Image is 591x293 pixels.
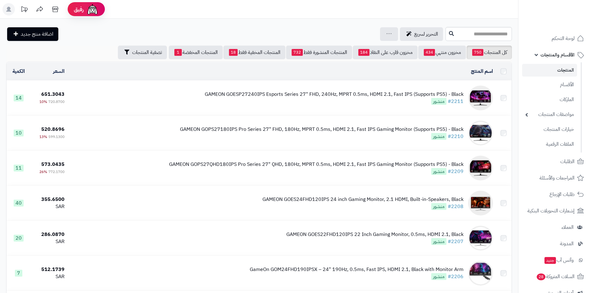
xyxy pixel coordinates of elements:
[41,91,65,98] span: 651.3043
[180,126,463,133] div: GAMEON GOPS27180IPS Pro Series 27" FHD, 180Hz, MPRT 0.5ms, HDMI 2.1, Fast IPS Gaming Monitor (Sup...
[522,31,587,46] a: لوحة التحكم
[431,168,446,175] span: منشور
[448,133,463,140] a: #2210
[522,154,587,169] a: الطلبات
[448,98,463,105] a: #2211
[448,273,463,280] a: #2206
[522,123,577,136] a: خيارات المنتجات
[39,169,47,175] span: 26%
[39,99,47,104] span: 10%
[522,220,587,235] a: العملاء
[468,156,493,180] img: GAMEON GOPS27QHD180IPS Pro Series 27" QHD, 180Hz, MPRT 0.5ms, HDMI 2.1, Fast IPS Gaming Monitor (...
[467,46,512,59] a: كل المنتجات750
[86,3,99,16] img: ai-face.png
[468,226,493,251] img: GAMEON GOES22FHD120IPS 22 Inch Gaming Monitor, 0.5ms, HDMI 2.1, Black
[418,46,466,59] a: مخزون منتهي434
[16,3,32,17] a: تحديثات المنصة
[522,187,587,202] a: طلبات الإرجاع
[536,273,546,281] span: 28
[14,130,24,136] span: 10
[14,200,24,206] span: 40
[522,138,577,151] a: الملفات الرقمية
[560,239,574,248] span: المدونة
[540,51,575,59] span: الأقسام والمنتجات
[536,272,575,281] span: السلات المتروكة
[522,93,577,106] a: الماركات
[15,270,22,277] span: 7
[53,68,65,75] a: السعر
[552,34,575,43] span: لوحة التحكم
[14,95,24,101] span: 14
[468,191,493,215] img: GAMEON GOES24FHD120IPS 24 inch Gaming Monitor, 2.1 HDMI, Built-in-Speakers, Black
[41,161,65,168] span: 573.0435
[14,165,24,171] span: 11
[544,256,574,264] span: وآتس آب
[400,27,443,41] a: التحرير لسريع
[169,46,223,59] a: المنتجات المخفضة1
[522,236,587,251] a: المدونة
[431,133,446,140] span: منشور
[522,64,577,77] a: المنتجات
[472,49,483,56] span: 750
[174,49,182,56] span: 1
[471,68,493,75] a: اسم المنتج
[424,49,435,56] span: 434
[431,203,446,210] span: منشور
[229,49,238,56] span: 18
[48,99,65,104] span: 720.8700
[522,78,577,91] a: الأقسام
[562,223,574,232] span: العملاء
[414,30,438,38] span: التحرير لسريع
[522,203,587,218] a: إشعارات التحويلات البنكية
[448,238,463,245] a: #2207
[522,253,587,268] a: وآتس آبجديد
[33,231,65,238] div: 286.0870
[540,174,575,182] span: المراجعات والأسئلة
[118,46,167,59] button: تصفية المنتجات
[358,49,369,56] span: 184
[41,126,65,133] span: 520.8696
[286,46,352,59] a: المنتجات المنشورة فقط732
[522,171,587,185] a: المراجعات والأسئلة
[74,6,84,13] span: رفيق
[448,203,463,210] a: #2208
[7,27,58,41] a: اضافة منتج جديد
[205,91,463,98] div: GAMEON GOESP27240IPS Esports Series 27" FHD, 240Hz, MPRT 0.5ms, HDMI 2.1, Fast IPS (Supports PS5)...
[223,46,285,59] a: المنتجات المخفية فقط18
[250,266,463,273] div: GameOn GOM24FHD190IPSX – 24" 190Hz, 0.5ms, Fast IPS, HDMI 2.1, Black with Monitor Arm
[48,134,65,140] span: 599.1300
[468,121,493,145] img: GAMEON GOPS27180IPS Pro Series 27" FHD, 180Hz, MPRT 0.5ms, HDMI 2.1, Fast IPS Gaming Monitor (Sup...
[262,196,463,203] div: GAMEON GOES24FHD120IPS 24 inch Gaming Monitor, 2.1 HDMI, Built-in-Speakers, Black
[522,269,587,284] a: السلات المتروكة28
[33,266,65,273] div: 512.1739
[431,98,446,105] span: منشور
[169,161,463,168] div: GAMEON GOPS27QHD180IPS Pro Series 27" QHD, 180Hz, MPRT 0.5ms, HDMI 2.1, Fast IPS Gaming Monitor (...
[560,157,575,166] span: الطلبات
[33,238,65,245] div: SAR
[431,238,446,245] span: منشور
[522,108,577,121] a: مواصفات المنتجات
[431,273,446,280] span: منشور
[286,231,463,238] div: GAMEON GOES22FHD120IPS 22 Inch Gaming Monitor, 0.5ms, HDMI 2.1, Black
[292,49,303,56] span: 732
[33,273,65,280] div: SAR
[527,206,575,215] span: إشعارات التحويلات البنكية
[468,86,493,110] img: GAMEON GOESP27240IPS Esports Series 27" FHD, 240Hz, MPRT 0.5ms, HDMI 2.1, Fast IPS (Supports PS5)...
[39,134,47,140] span: 13%
[549,5,585,18] img: logo-2.png
[132,49,162,56] span: تصفية المنتجات
[48,169,65,175] span: 772.1700
[544,257,556,264] span: جديد
[468,261,493,286] img: GameOn GOM24FHD190IPSX – 24" 190Hz, 0.5ms, Fast IPS, HDMI 2.1, Black with Monitor Arm
[33,196,65,203] div: 355.6500
[448,168,463,175] a: #2209
[549,190,575,199] span: طلبات الإرجاع
[14,235,24,242] span: 20
[12,68,25,75] a: الكمية
[33,203,65,210] div: SAR
[353,46,418,59] a: مخزون قارب على النفاذ184
[21,30,53,38] span: اضافة منتج جديد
